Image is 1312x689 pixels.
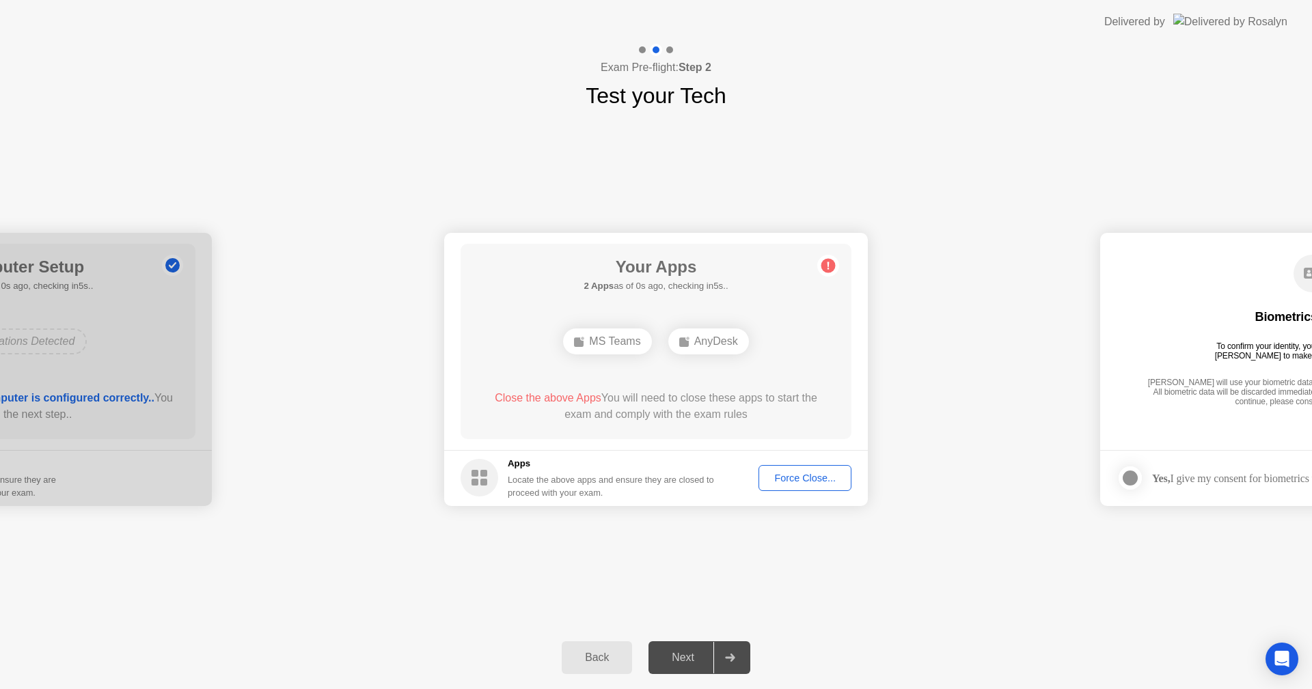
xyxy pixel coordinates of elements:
[1152,473,1170,484] strong: Yes,
[584,255,728,279] h1: Your Apps
[763,473,847,483] div: Force Close...
[601,59,711,76] h4: Exam Pre-flight:
[584,281,614,291] b: 2 Apps
[480,390,832,423] div: You will need to close these apps to start the exam and comply with the exam rules
[586,79,726,112] h1: Test your Tech
[562,641,632,674] button: Back
[668,328,749,354] div: AnyDesk
[566,651,628,664] div: Back
[648,641,750,674] button: Next
[679,61,711,73] b: Step 2
[563,328,651,354] div: MS Teams
[1173,14,1287,29] img: Delivered by Rosalyn
[495,392,601,404] span: Close the above Apps
[508,457,715,470] h5: Apps
[508,473,715,499] div: Locate the above apps and ensure they are closed to proceed with your exam.
[1266,643,1298,675] div: Open Intercom Messenger
[653,651,713,664] div: Next
[758,465,851,491] button: Force Close...
[1104,14,1165,30] div: Delivered by
[584,279,728,293] h5: as of 0s ago, checking in5s..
